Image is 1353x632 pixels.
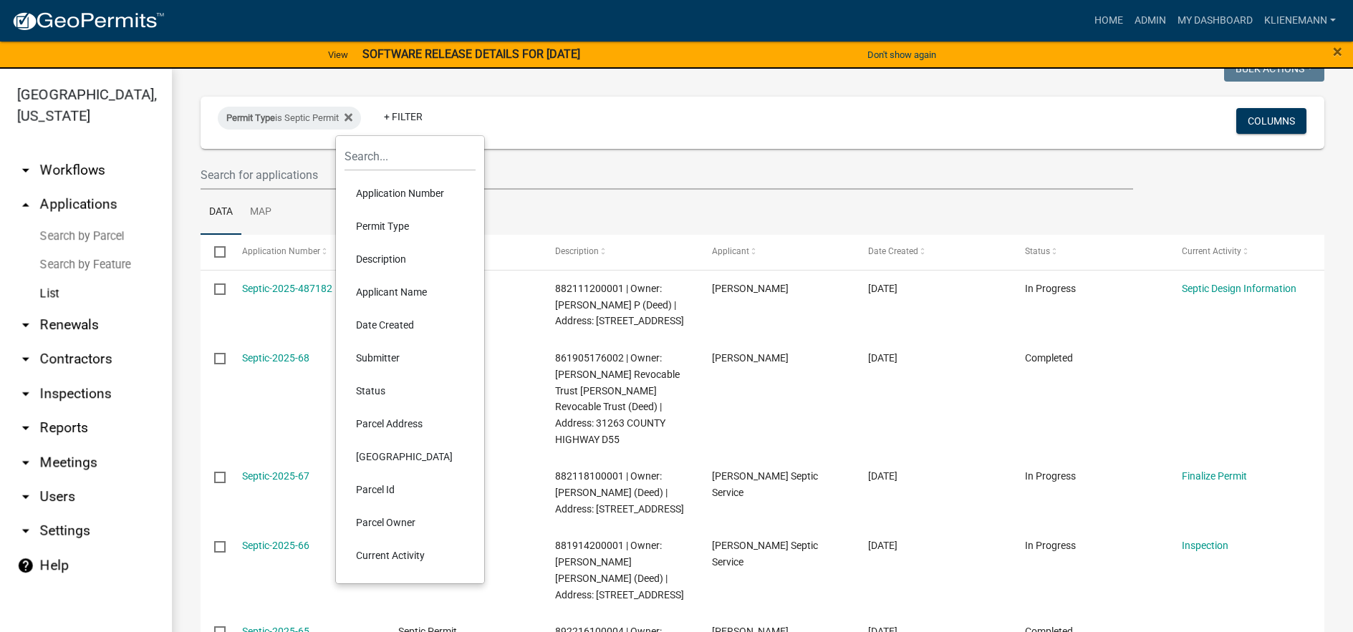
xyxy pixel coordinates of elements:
a: Map [241,190,280,235]
li: Parcel Owner [345,506,476,539]
i: help [17,557,34,574]
i: arrow_drop_up [17,196,34,213]
span: 882111200001 | Owner: Aldinger, Layne P (Deed) | Address: 22510 170TH ST [555,283,684,327]
a: Finalize Permit [1182,470,1247,482]
li: Date Created [345,308,476,341]
span: 09/23/2025 [868,470,897,482]
li: Status [345,374,476,407]
button: Bulk Actions [1224,56,1324,82]
a: My Dashboard [1172,7,1258,34]
input: Search for applications [201,160,1133,190]
span: Date Created [868,246,918,256]
span: Completed [1025,352,1073,364]
span: 881914200001 | Owner: Pekarek, Cynthia Pekarek, Tom (Deed) | Address: 34626 180TH ST [555,540,684,600]
datatable-header-cell: Status [1011,235,1168,269]
span: Application Number [242,246,320,256]
i: arrow_drop_down [17,351,34,368]
datatable-header-cell: Current Activity [1167,235,1324,269]
a: + Filter [372,104,434,130]
a: Data [201,190,241,235]
datatable-header-cell: Description [541,235,698,269]
datatable-header-cell: Select [201,235,228,269]
span: Description [555,246,599,256]
i: arrow_drop_down [17,162,34,179]
span: × [1333,42,1342,62]
li: Permit Type [345,210,476,243]
datatable-header-cell: Applicant [698,235,854,269]
div: is Septic Permit [218,107,361,130]
span: Permit Type [226,112,275,123]
li: Submitter [345,341,476,374]
span: In Progress [1025,283,1076,294]
a: Inspection [1182,540,1228,551]
a: Admin [1129,7,1172,34]
i: arrow_drop_down [17,454,34,471]
li: [GEOGRAPHIC_DATA] [345,440,476,473]
span: 09/26/2025 [868,352,897,364]
input: Search... [345,142,476,171]
span: 09/23/2025 [868,540,897,551]
span: 882118100001 | Owner: Andersen, Joshua D (Deed) | Address: 18062 H AVE [555,470,684,515]
span: 861905176002 | Owner: Jeff Koudelka Revocable Trust Jenny Koudelka Revocable Trust (Deed) | Addre... [555,352,680,445]
span: In Progress [1025,540,1076,551]
li: Parcel Id [345,473,476,506]
li: Parcel Address [345,407,476,440]
a: Septic-2025-487182 [242,283,332,294]
strong: SOFTWARE RELEASE DETAILS FOR [DATE] [362,47,580,61]
span: 10/02/2025 [868,283,897,294]
li: Applicant Name [345,276,476,308]
datatable-header-cell: Application Number [228,235,385,269]
li: Application Number [345,177,476,210]
span: In Progress [1025,470,1076,482]
li: Description [345,243,476,276]
li: Current Activity [345,539,476,572]
i: arrow_drop_down [17,316,34,334]
button: Columns [1236,108,1306,134]
span: Winters Septic Service [712,540,818,568]
a: Septic-2025-67 [242,470,309,482]
span: Kendall Lienemann [712,283,789,294]
i: arrow_drop_down [17,385,34,402]
a: Septic-2025-68 [242,352,309,364]
button: Don't show again [862,43,942,67]
span: Applicant [712,246,749,256]
a: Home [1089,7,1129,34]
datatable-header-cell: Date Created [854,235,1011,269]
a: klienemann [1258,7,1342,34]
span: Status [1025,246,1050,256]
span: Deborah Cooley [712,352,789,364]
a: View [322,43,354,67]
span: Winters Septic Service [712,470,818,498]
i: arrow_drop_down [17,522,34,540]
a: Septic-2025-66 [242,540,309,551]
i: arrow_drop_down [17,419,34,437]
span: Current Activity [1182,246,1241,256]
button: Close [1333,43,1342,60]
a: Septic Design Information [1182,283,1296,294]
i: arrow_drop_down [17,488,34,505]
